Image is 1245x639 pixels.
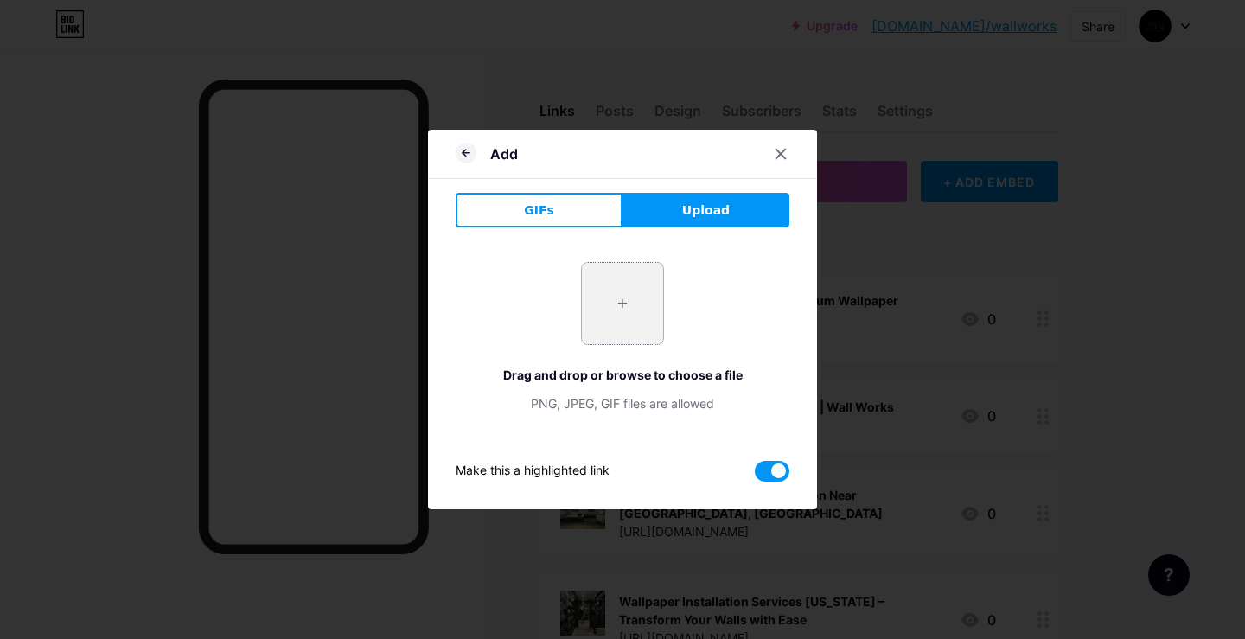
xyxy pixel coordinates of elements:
div: Add [490,144,518,164]
div: PNG, JPEG, GIF files are allowed [456,394,789,412]
button: Upload [622,193,789,227]
span: GIFs [524,201,554,220]
button: GIFs [456,193,622,227]
div: Make this a highlighted link [456,461,610,482]
div: Drag and drop or browse to choose a file [456,366,789,384]
span: Upload [682,201,730,220]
